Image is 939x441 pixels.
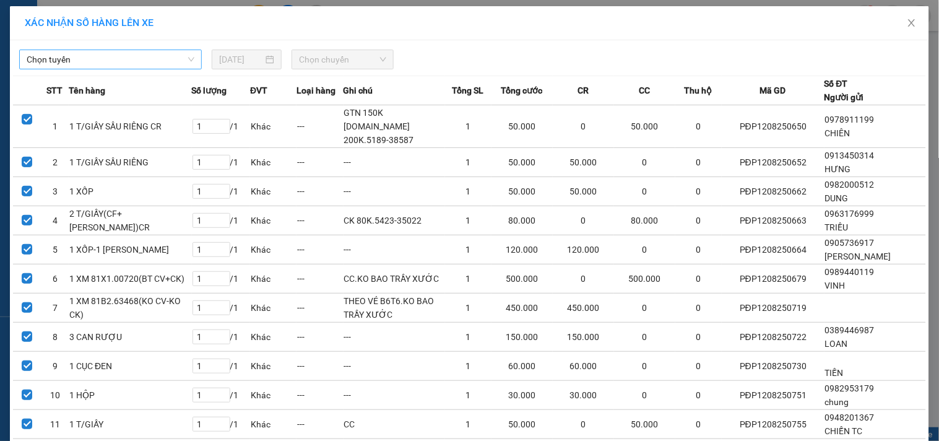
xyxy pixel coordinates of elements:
td: Khác [250,352,296,381]
td: 60.000 [491,352,553,381]
td: 5 [41,235,69,264]
td: CC.KO BAO TRẦY XƯỚC [344,264,445,294]
td: --- [344,381,445,410]
td: 1 [41,105,69,148]
td: PĐP1208250719 [722,294,824,323]
td: --- [296,381,343,410]
td: / 1 [192,294,251,323]
td: 500.000 [614,264,675,294]
td: 1 XM 81B2.63468(KO CV-KO CK) [69,294,191,323]
span: close [907,18,917,28]
td: 0 [675,264,722,294]
td: THEO VÉ B6T6.KO BAO TRẦY XƯỚC [344,294,445,323]
td: 0 [675,352,722,381]
div: Số ĐT Người gửi [824,77,864,104]
td: 50.000 [491,148,553,177]
td: 11 [41,410,69,439]
td: 80.000 [614,206,675,235]
td: / 1 [192,381,251,410]
td: --- [296,410,343,439]
td: PĐP1208250755 [722,410,824,439]
td: Khác [250,294,296,323]
td: 0 [553,105,614,148]
td: / 1 [192,235,251,264]
td: / 1 [192,177,251,206]
span: STT [46,84,63,97]
td: 1 [445,352,491,381]
span: VINH [825,281,846,290]
td: 50.000 [491,410,553,439]
span: chung [825,397,849,407]
td: 450.000 [491,294,553,323]
td: 50.000 [553,148,614,177]
td: / 1 [192,206,251,235]
td: PĐP1208250650 [722,105,824,148]
td: 0 [675,323,722,352]
span: CHIẾN TC [825,426,863,436]
td: 1 XỐP [69,177,191,206]
td: --- [296,206,343,235]
span: CR [578,84,589,97]
td: PĐP1208250679 [722,264,824,294]
td: 0 [553,264,614,294]
td: Khác [250,148,296,177]
span: CC [639,84,650,97]
td: 450.000 [553,294,614,323]
td: PĐP1208250664 [722,235,824,264]
td: 1 T/GIẤY [69,410,191,439]
td: 1 [445,410,491,439]
td: 0 [675,235,722,264]
td: --- [344,148,445,177]
td: 50.000 [491,105,553,148]
td: 1 [445,381,491,410]
span: Mã GD [760,84,786,97]
span: TIẾN [825,368,844,378]
span: Tổng SL [452,84,483,97]
td: 30.000 [553,381,614,410]
td: 3 [41,177,69,206]
td: 0 [553,410,614,439]
td: / 1 [192,148,251,177]
td: 0 [614,177,675,206]
td: 1 XỐP-1 [PERSON_NAME] [69,235,191,264]
td: 0 [675,381,722,410]
td: 1 [445,148,491,177]
span: 0982953179 [825,383,875,393]
td: 500.000 [491,264,553,294]
td: PĐP1208250730 [722,352,824,381]
td: 0 [675,105,722,148]
span: 0989440119 [825,267,875,277]
td: PĐP1208250751 [722,381,824,410]
span: DUNG [825,193,849,203]
td: / 1 [192,264,251,294]
td: PĐP1208250662 [722,177,824,206]
td: 1 T/GIẤY SẦU RIÊNG CR [69,105,191,148]
td: 60.000 [553,352,614,381]
td: 6 [41,264,69,294]
td: 1 [445,206,491,235]
td: PĐP1208250652 [722,148,824,177]
td: --- [344,352,445,381]
td: PĐP1208250663 [722,206,824,235]
td: 1 [445,294,491,323]
td: 1 [445,177,491,206]
span: 0948201367 [825,413,875,422]
button: Close [894,6,929,41]
td: GTN 150K [DOMAIN_NAME] 200K.5189-38587 [344,105,445,148]
td: 0 [675,148,722,177]
td: 30.000 [491,381,553,410]
span: 0389446987 [825,325,875,335]
span: Số lượng [192,84,227,97]
span: Ghi chú [344,84,373,97]
span: Tên hàng [69,84,105,97]
span: Tổng cước [501,84,542,97]
td: 2 [41,148,69,177]
td: 1 T/GIẤY SẦU RIÊNG [69,148,191,177]
td: Khác [250,105,296,148]
span: 0978911199 [825,115,875,124]
td: --- [344,235,445,264]
td: / 1 [192,410,251,439]
td: --- [296,323,343,352]
td: 0 [614,294,675,323]
td: 1 [445,105,491,148]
